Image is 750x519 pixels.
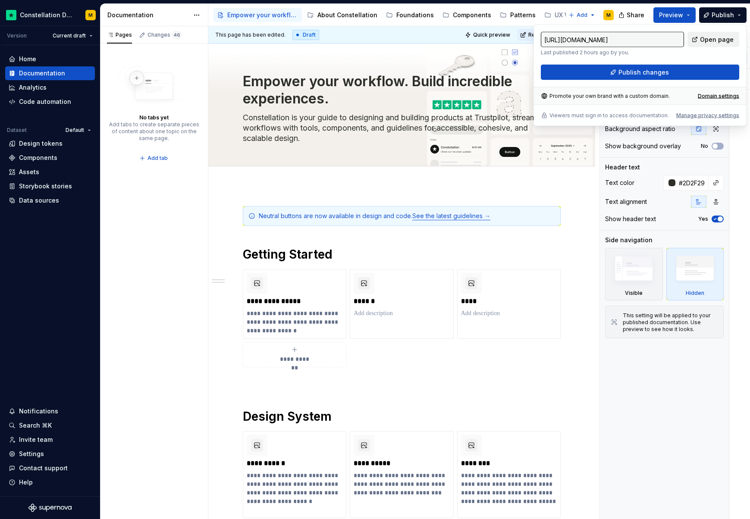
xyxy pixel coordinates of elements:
[19,196,59,205] div: Data sources
[605,125,675,133] div: Background aspect ratio
[19,478,33,487] div: Help
[555,11,586,19] div: UX Writing
[541,8,599,22] a: UX Writing
[5,137,95,150] a: Design tokens
[549,112,669,119] p: Viewers must sign in to access documentation.
[412,212,490,219] a: See the latest guidelines →
[462,29,514,41] button: Quick preview
[139,114,169,121] div: No tabs yet
[259,212,555,220] div: Neutral buttons are now available in design and code.
[699,7,747,23] button: Publish
[618,68,669,77] span: Publish changes
[383,8,437,22] a: Foundations
[7,32,27,39] div: Version
[496,8,539,22] a: Patterns
[28,503,72,512] svg: Supernova Logo
[698,216,708,222] label: Yes
[698,93,739,100] a: Domain settings
[213,8,302,22] a: Empower your workflow. Build incredible experiences.
[453,11,491,19] div: Components
[606,12,611,19] div: M
[700,35,734,44] span: Open page
[625,290,643,297] div: Visible
[19,464,68,472] div: Contact support
[147,31,182,38] div: Changes
[701,143,708,150] label: No
[62,124,95,136] button: Default
[5,447,95,461] a: Settings
[317,11,377,19] div: About Constellation
[5,419,95,432] button: Search ⌘K
[6,10,16,20] img: d602db7a-5e75-4dfe-a0a4-4b8163c7bad2.png
[605,236,653,244] div: Side navigation
[605,215,656,223] div: Show header text
[19,168,39,176] div: Assets
[666,248,724,300] div: Hidden
[19,421,52,430] div: Search ⌘K
[137,152,172,164] button: Add tab
[541,93,670,100] div: Promote your own brand with a custom domain.
[5,81,95,94] a: Analytics
[675,175,709,191] input: Auto
[676,112,739,119] button: Manage privacy settings
[659,11,683,19] span: Preview
[5,433,95,447] a: Invite team
[241,71,559,109] textarea: Empower your workflow. Build incredible experiences.
[172,31,182,38] span: 46
[396,11,434,19] div: Foundations
[2,6,98,24] button: Constellation Design SystemM
[577,12,587,19] span: Add
[541,65,739,80] button: Publish changes
[5,194,95,207] a: Data sources
[107,31,132,38] div: Pages
[5,52,95,66] a: Home
[5,165,95,179] a: Assets
[605,163,640,172] div: Header text
[5,151,95,165] a: Components
[19,435,53,444] div: Invite team
[653,7,696,23] button: Preview
[623,312,718,333] div: This setting will be applied to your published documentation. Use preview to see how it looks.
[627,11,644,19] span: Share
[5,404,95,418] button: Notifications
[528,31,569,38] span: Request review
[518,29,573,41] button: Request review
[109,121,199,142] div: Add tabs to create separate pieces of content about one topic on the same page.
[605,248,663,300] div: Visible
[88,12,93,19] div: M
[5,66,95,80] a: Documentation
[227,11,298,19] div: Empower your workflow. Build incredible experiences.
[473,31,510,38] span: Quick preview
[614,7,650,23] button: Share
[19,55,36,63] div: Home
[19,407,58,416] div: Notifications
[20,11,75,19] div: Constellation Design System
[19,182,72,191] div: Storybook stories
[7,127,27,134] div: Dataset
[712,11,734,19] span: Publish
[5,475,95,489] button: Help
[304,8,381,22] a: About Constellation
[213,6,564,24] div: Page tree
[215,31,286,38] span: This page has been edited.
[439,8,495,22] a: Components
[243,409,561,424] h1: Design System
[5,95,95,109] a: Code automation
[241,111,559,145] textarea: Constellation is your guide to designing and building products at Trustpilot, streamlining workfl...
[19,450,44,458] div: Settings
[49,30,97,42] button: Current draft
[107,11,189,19] div: Documentation
[605,197,647,206] div: Text alignment
[53,32,86,39] span: Current draft
[687,32,739,47] a: Open page
[686,290,704,297] div: Hidden
[243,247,561,262] h1: Getting Started
[19,97,71,106] div: Code automation
[510,11,536,19] div: Patterns
[19,83,47,92] div: Analytics
[66,127,84,134] span: Default
[541,49,684,56] p: Last published 2 hours ago by you.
